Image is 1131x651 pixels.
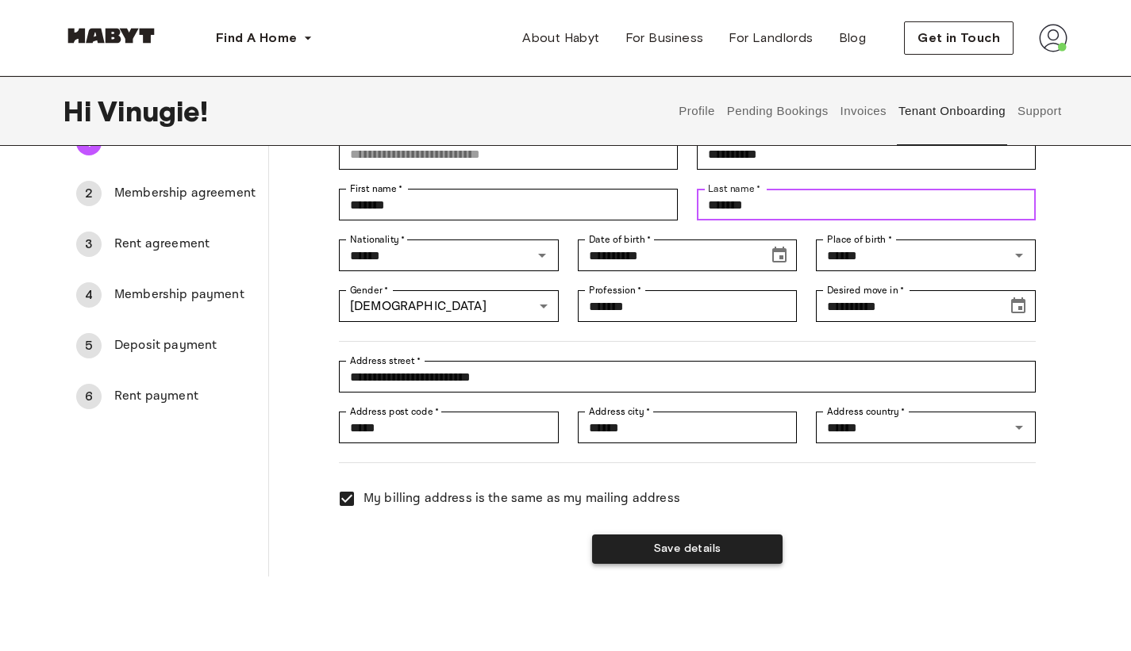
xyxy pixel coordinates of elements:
[1015,76,1064,146] button: Support
[1008,416,1030,438] button: Open
[350,283,388,297] label: Gender
[673,76,1068,146] div: user profile tabs
[1039,24,1068,52] img: avatar
[1002,290,1034,322] button: Choose date, selected date is Sep 1, 2025
[839,29,867,48] span: Blog
[764,239,795,271] button: Choose date, selected date is Feb 5, 2007
[531,244,553,266] button: Open
[98,94,208,128] span: Vinugie !
[203,22,325,54] button: Find A Home
[76,181,102,206] div: 2
[76,333,102,358] div: 5
[114,235,256,254] span: Rent agreement
[364,489,680,508] span: My billing address is the same as my mailing address
[339,290,559,322] div: [DEMOGRAPHIC_DATA]
[827,232,892,247] label: Place of birth
[76,282,102,308] div: 4
[625,29,704,48] span: For Business
[63,377,268,415] div: 6Rent payment
[589,283,642,297] label: Profession
[578,290,798,322] div: Profession
[216,29,297,48] span: Find A Home
[63,225,268,263] div: 3Rent agreement
[917,29,1000,48] span: Get in Touch
[578,412,798,443] div: Address city
[697,138,1036,170] div: Phone
[897,76,1008,146] button: Tenant Onboarding
[114,184,256,203] span: Membership agreement
[589,232,651,247] label: Date of birth
[339,189,678,220] div: First name
[592,534,783,564] button: Save details
[826,22,879,54] a: Blog
[716,22,825,54] a: For Landlords
[697,189,1036,220] div: Last name
[510,22,612,54] a: About Habyt
[63,276,268,314] div: 4Membership payment
[114,336,256,355] span: Deposit payment
[76,384,102,409] div: 6
[63,327,268,365] div: 5Deposit payment
[114,387,256,406] span: Rent payment
[63,28,159,44] img: Habyt
[838,76,888,146] button: Invoices
[589,404,650,419] label: Address city
[339,361,1036,393] div: Address street
[350,182,403,196] label: First name
[339,412,559,443] div: Address post code
[827,283,904,297] label: Desired move in
[350,232,406,247] label: Nationality
[904,21,1014,55] button: Get in Touch
[63,94,98,128] span: Hi
[708,182,761,196] label: Last name
[725,76,830,146] button: Pending Bookings
[827,404,906,419] label: Address country
[76,232,102,257] div: 3
[1008,244,1030,266] button: Open
[350,354,421,368] label: Address street
[613,22,717,54] a: For Business
[350,404,439,419] label: Address post code
[114,285,256,304] span: Membership payment
[522,29,599,48] span: About Habyt
[677,76,717,146] button: Profile
[63,174,268,213] div: 2Membership agreement
[729,29,813,48] span: For Landlords
[339,138,678,170] div: Email address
